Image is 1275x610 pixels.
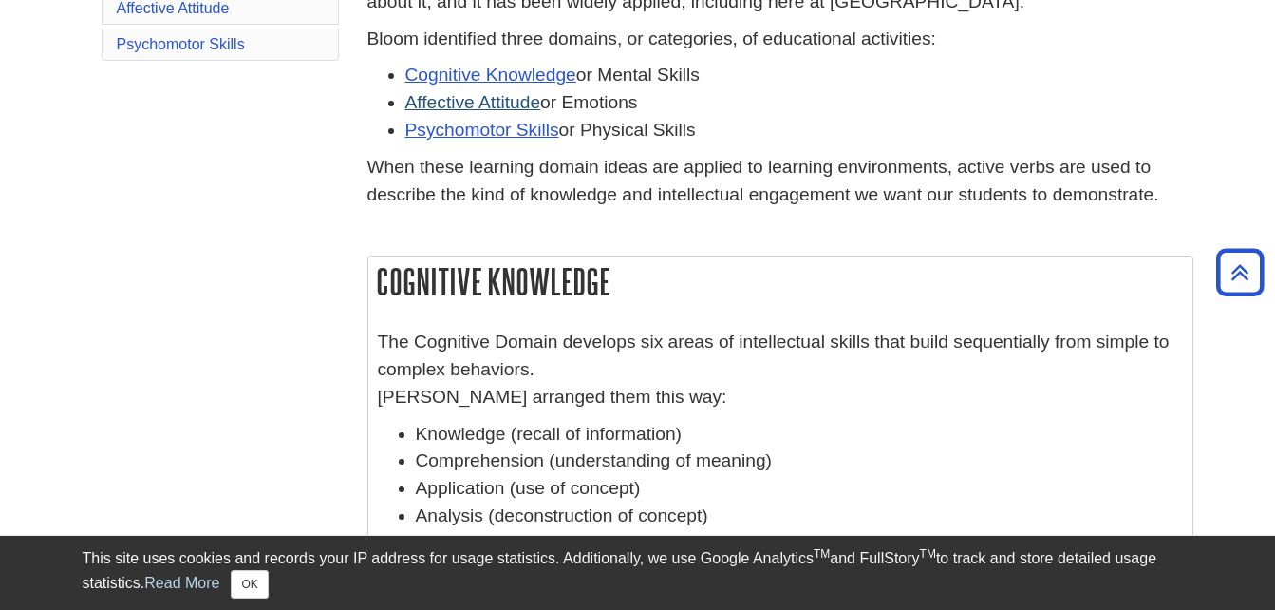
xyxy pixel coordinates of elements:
a: Psychomotor Skills [117,36,245,52]
a: Cognitive Knowledge [405,65,576,85]
li: Analysis (deconstruction of concept) [416,503,1183,530]
h2: Cognitive Knowledge [368,257,1192,307]
a: Psychomotor Skills [405,120,559,140]
sup: TM [920,547,936,561]
p: Bloom identified three domains, or categories, of educational activities: [367,26,1193,53]
a: Read More [144,575,219,591]
li: or Mental Skills [405,62,1193,89]
sup: TM [814,547,830,561]
button: Close [231,570,268,599]
li: Application (use of concept) [416,475,1183,503]
li: or Physical Skills [405,117,1193,144]
li: Knowledge (recall of information) [416,421,1183,448]
a: Affective Attitude [405,92,541,112]
li: Comprehension (understanding of meaning) [416,448,1183,475]
p: The Cognitive Domain develops six areas of intellectual skills that build sequentially from simpl... [378,329,1183,410]
li: Synthesis (combination of information to create meaning) [416,530,1183,558]
p: When these learning domain ideas are applied to learning environments, active verbs are used to d... [367,154,1193,209]
a: Back to Top [1209,259,1270,285]
li: or Emotions [405,89,1193,117]
div: This site uses cookies and records your IP address for usage statistics. Additionally, we use Goo... [83,547,1193,599]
